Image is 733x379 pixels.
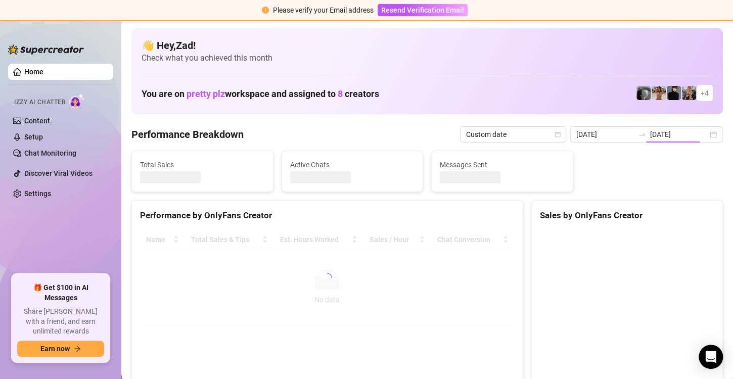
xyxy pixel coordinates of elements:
span: 8 [338,88,343,99]
span: Total Sales [140,159,265,170]
h4: Performance Breakdown [131,127,244,141]
span: arrow-right [74,345,81,352]
img: Camille [667,86,681,100]
span: to [638,130,646,138]
span: Check what you achieved this month [142,53,713,64]
span: 🎁 Get $100 in AI Messages [17,283,104,303]
span: Messages Sent [440,159,565,170]
h4: 👋 Hey, Zad ! [142,38,713,53]
img: Violet [682,86,696,100]
div: Open Intercom Messenger [699,345,723,369]
img: Amber [636,86,651,100]
img: AI Chatter [69,93,85,108]
span: Custom date [466,127,560,142]
div: Please verify your Email address [273,5,374,16]
a: Settings [24,189,51,198]
a: Content [24,117,50,125]
a: Chat Monitoring [24,149,76,157]
div: Performance by OnlyFans Creator [140,209,515,222]
span: Earn now [40,345,70,353]
a: Setup [24,133,43,141]
input: End date [650,129,708,140]
a: Home [24,68,43,76]
img: Amber [652,86,666,100]
a: Discover Viral Videos [24,169,93,177]
button: Resend Verification Email [378,4,468,16]
span: Share [PERSON_NAME] with a friend, and earn unlimited rewards [17,307,104,337]
span: exclamation-circle [262,7,269,14]
span: swap-right [638,130,646,138]
span: calendar [555,131,561,137]
span: pretty plz [187,88,225,99]
button: Earn nowarrow-right [17,341,104,357]
h1: You are on workspace and assigned to creators [142,88,379,100]
div: Sales by OnlyFans Creator [540,209,714,222]
span: Active Chats [290,159,415,170]
span: + 4 [701,87,709,99]
img: logo-BBDzfeDw.svg [8,44,84,55]
span: Resend Verification Email [381,6,464,14]
span: Izzy AI Chatter [14,98,65,107]
span: loading [322,273,332,283]
input: Start date [576,129,634,140]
